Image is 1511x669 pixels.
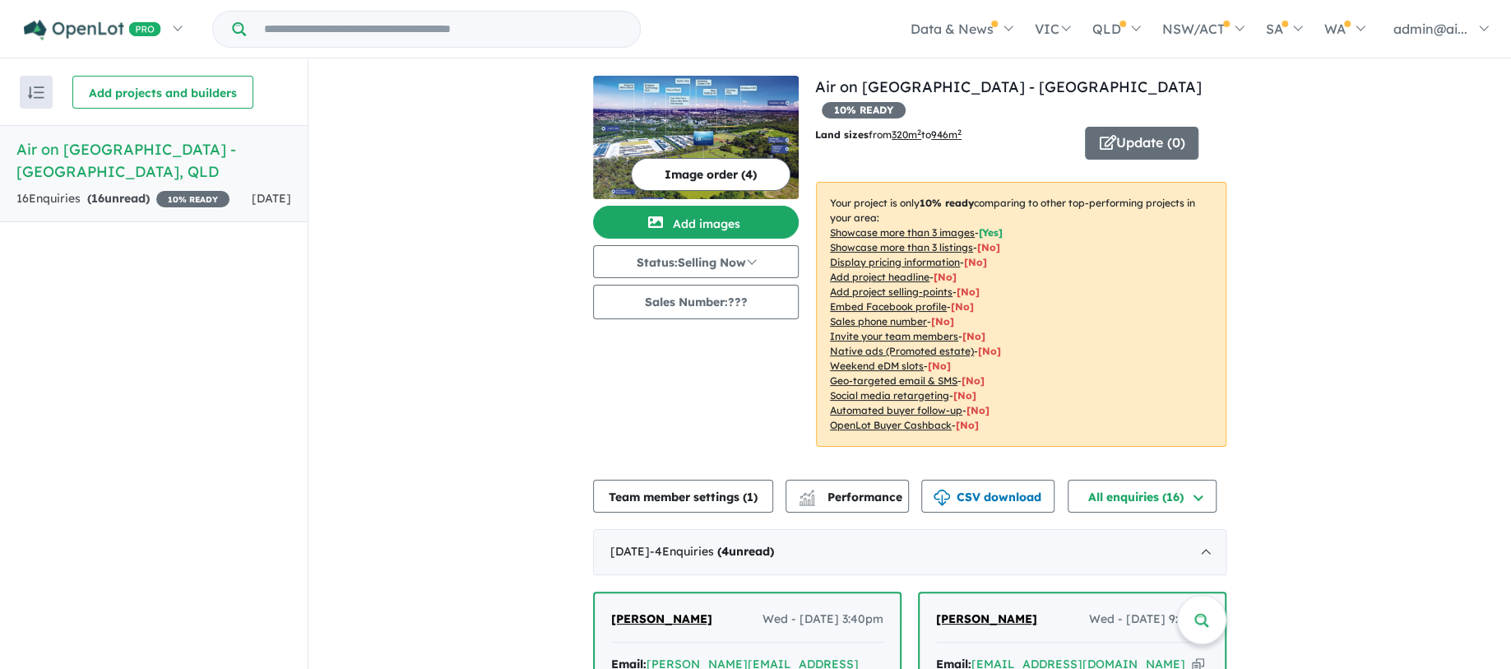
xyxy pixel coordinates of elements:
[979,226,1003,239] span: [ Yes ]
[593,245,799,278] button: Status:Selling Now
[249,12,637,47] input: Try estate name, suburb, builder or developer
[957,128,962,137] sup: 2
[931,128,962,141] u: 946 m
[830,360,924,372] u: Weekend eDM slots
[16,138,291,183] h5: Air on [GEOGRAPHIC_DATA] - [GEOGRAPHIC_DATA] , QLD
[920,197,974,209] b: 10 % ready
[962,374,985,387] span: [No]
[957,286,980,298] span: [ No ]
[800,490,814,499] img: line-chart.svg
[822,102,906,118] span: 10 % READY
[966,404,990,416] span: [No]
[747,490,753,504] span: 1
[936,611,1037,626] span: [PERSON_NAME]
[830,241,973,253] u: Showcase more than 3 listings
[1068,480,1217,513] button: All enquiries (16)
[951,300,974,313] span: [ No ]
[593,206,799,239] button: Add images
[799,495,815,505] img: bar-chart.svg
[830,419,952,431] u: OpenLot Buyer Cashback
[936,610,1037,630] a: [PERSON_NAME]
[977,241,1000,253] span: [ No ]
[717,544,774,559] strong: ( unread)
[934,490,950,506] img: download icon
[964,256,987,268] span: [ No ]
[1393,21,1467,37] span: admin@ai...
[91,191,104,206] span: 16
[1089,610,1208,630] span: Wed - [DATE] 9:53am
[721,544,729,559] span: 4
[830,404,962,416] u: Automated buyer follow-up
[830,226,975,239] u: Showcase more than 3 images
[978,345,1001,357] span: [No]
[934,271,957,283] span: [ No ]
[593,480,773,513] button: Team member settings (1)
[830,330,958,342] u: Invite your team members
[631,158,790,191] button: Image order (4)
[28,86,44,99] img: sort.svg
[815,77,1202,96] a: Air on [GEOGRAPHIC_DATA] - [GEOGRAPHIC_DATA]
[953,389,976,402] span: [No]
[931,315,954,328] span: [ No ]
[24,20,161,40] img: Openlot PRO Logo White
[815,127,1073,143] p: from
[650,544,774,559] span: - 4 Enquir ies
[830,271,929,283] u: Add project headline
[830,345,974,357] u: Native ads (Promoted estate)
[816,182,1226,447] p: Your project is only comparing to other top-performing projects in your area: - - - - - - - - - -...
[892,128,921,141] u: 320 m
[611,611,712,626] span: [PERSON_NAME]
[786,480,909,513] button: Performance
[593,529,1226,575] div: [DATE]
[252,191,291,206] span: [DATE]
[815,128,869,141] b: Land sizes
[762,610,883,630] span: Wed - [DATE] 3:40pm
[593,76,799,199] img: Air on Rochedale Estate - Rochedale
[830,374,957,387] u: Geo-targeted email & SMS
[830,286,952,298] u: Add project selling-points
[611,610,712,630] a: [PERSON_NAME]
[830,315,927,328] u: Sales phone number
[87,191,150,206] strong: ( unread)
[830,256,960,268] u: Display pricing information
[72,76,253,109] button: Add projects and builders
[1085,127,1198,160] button: Update (0)
[593,285,799,319] button: Sales Number:???
[830,300,947,313] u: Embed Facebook profile
[917,128,921,137] sup: 2
[156,191,229,207] span: 10 % READY
[928,360,951,372] span: [No]
[921,128,962,141] span: to
[921,480,1054,513] button: CSV download
[801,490,902,504] span: Performance
[16,189,229,209] div: 16 Enquir ies
[962,330,985,342] span: [ No ]
[830,389,949,402] u: Social media retargeting
[956,419,979,431] span: [No]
